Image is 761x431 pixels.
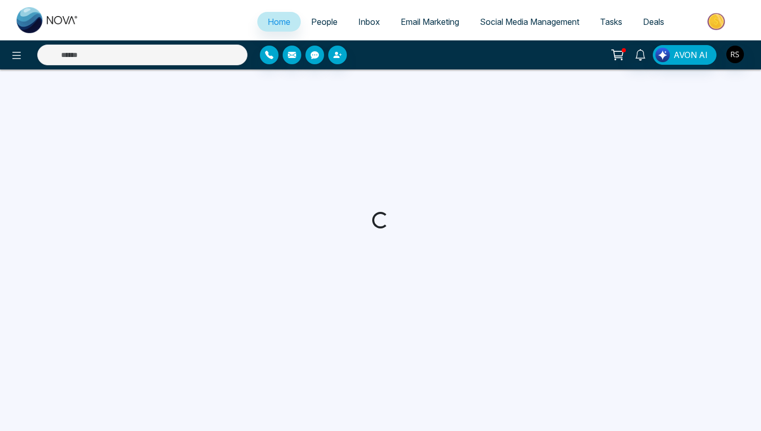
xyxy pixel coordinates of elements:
span: People [311,17,338,27]
button: AVON AI [653,45,716,65]
img: Lead Flow [655,48,670,62]
a: Deals [633,12,675,32]
span: Inbox [358,17,380,27]
span: Deals [643,17,664,27]
a: Home [257,12,301,32]
img: Nova CRM Logo [17,7,79,33]
img: User Avatar [726,46,744,63]
a: Tasks [590,12,633,32]
span: Tasks [600,17,622,27]
a: Email Marketing [390,12,470,32]
a: People [301,12,348,32]
span: AVON AI [674,49,708,61]
span: Social Media Management [480,17,579,27]
span: Email Marketing [401,17,459,27]
a: Inbox [348,12,390,32]
span: Home [268,17,290,27]
img: Market-place.gif [680,10,755,33]
a: Social Media Management [470,12,590,32]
